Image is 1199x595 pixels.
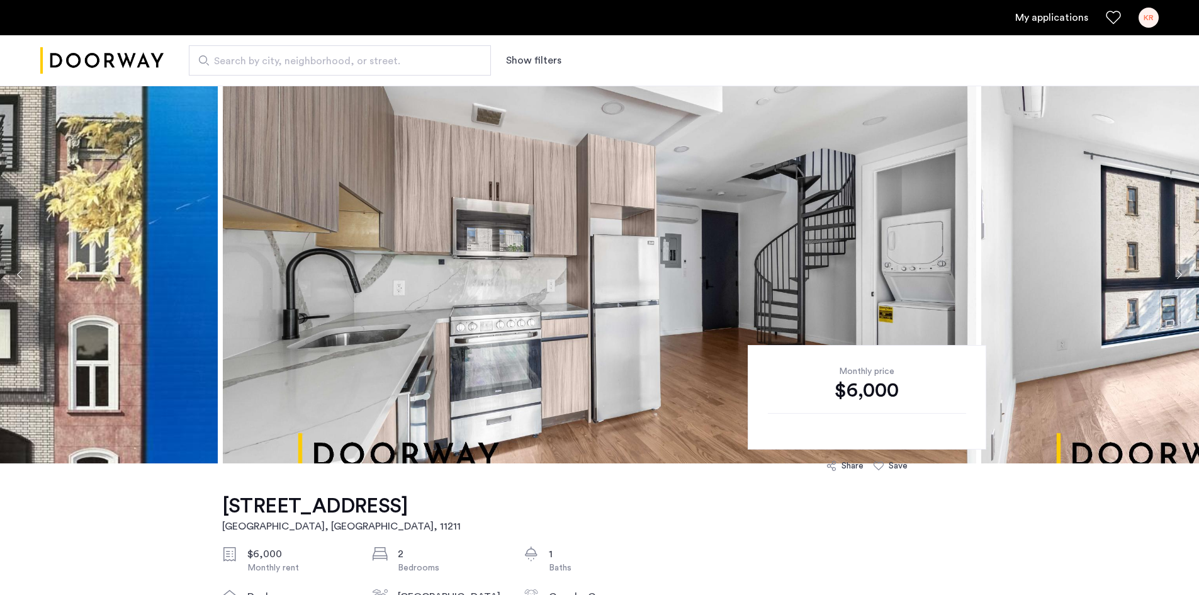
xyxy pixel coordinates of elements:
[222,494,461,534] a: [STREET_ADDRESS][GEOGRAPHIC_DATA], [GEOGRAPHIC_DATA], 11211
[768,378,966,403] div: $6,000
[223,86,976,463] img: apartment
[889,460,908,472] div: Save
[214,54,456,69] span: Search by city, neighborhood, or street.
[842,460,864,472] div: Share
[1168,264,1190,285] button: Next apartment
[1015,10,1088,25] a: My application
[222,494,461,519] h1: [STREET_ADDRESS]
[247,547,353,562] div: $6,000
[189,45,491,76] input: Apartment Search
[222,519,461,534] h2: [GEOGRAPHIC_DATA], [GEOGRAPHIC_DATA] , 11211
[768,365,966,378] div: Monthly price
[9,264,31,285] button: Previous apartment
[1106,10,1121,25] a: Favorites
[247,562,353,574] div: Monthly rent
[1139,8,1159,28] div: KR
[398,547,504,562] div: 2
[40,37,164,84] a: Cazamio logo
[506,53,561,68] button: Show or hide filters
[398,562,504,574] div: Bedrooms
[40,37,164,84] img: logo
[549,547,655,562] div: 1
[549,562,655,574] div: Baths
